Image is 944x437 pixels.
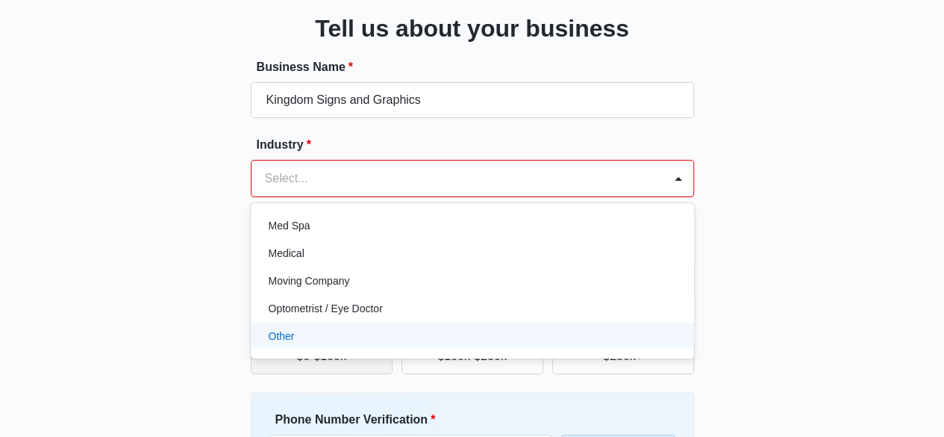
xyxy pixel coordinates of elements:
h3: Tell us about your business [315,10,629,46]
input: e.g. Jane's Plumbing [251,82,694,118]
label: Phone Number Verification [275,411,557,429]
label: Business Name [257,58,700,76]
p: Medical [269,246,304,261]
p: Med Spa [269,218,310,234]
label: Industry [257,136,700,154]
p: Moving Company [269,273,350,289]
p: Optometrist / Eye Doctor [269,301,383,317]
p: Other [269,329,295,344]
